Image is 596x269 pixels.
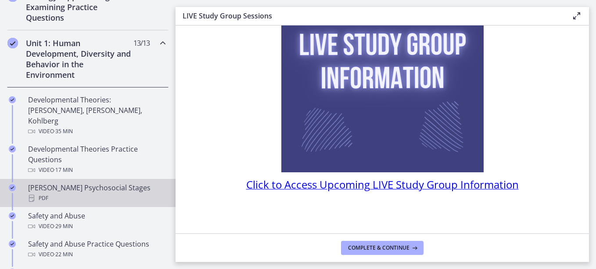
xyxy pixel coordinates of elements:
[9,212,16,219] i: Completed
[28,221,165,232] div: Video
[54,165,73,175] span: · 17 min
[9,145,16,153] i: Completed
[26,38,133,80] h2: Unit 1: Human Development, Diversity and Behavior in the Environment
[341,241,424,255] button: Complete & continue
[7,38,18,48] i: Completed
[28,239,165,260] div: Safety and Abuse Practice Questions
[348,244,409,251] span: Complete & continue
[28,144,165,175] div: Developmental Theories Practice Questions
[54,221,73,232] span: · 29 min
[54,249,73,260] span: · 22 min
[28,249,165,260] div: Video
[28,126,165,137] div: Video
[9,184,16,191] i: Completed
[28,193,165,204] div: PDF
[54,126,73,137] span: · 35 min
[9,96,16,103] i: Completed
[28,95,165,137] div: Developmental Theories: [PERSON_NAME], [PERSON_NAME], Kohlberg
[28,211,165,232] div: Safety and Abuse
[9,240,16,247] i: Completed
[28,182,165,204] div: [PERSON_NAME] Psychosocial Stages
[183,11,557,21] h3: LIVE Study Group Sessions
[133,38,150,48] span: 13 / 13
[246,177,519,192] span: Click to Access Upcoming LIVE Study Group Information
[28,165,165,175] div: Video
[246,181,519,191] a: Click to Access Upcoming LIVE Study Group Information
